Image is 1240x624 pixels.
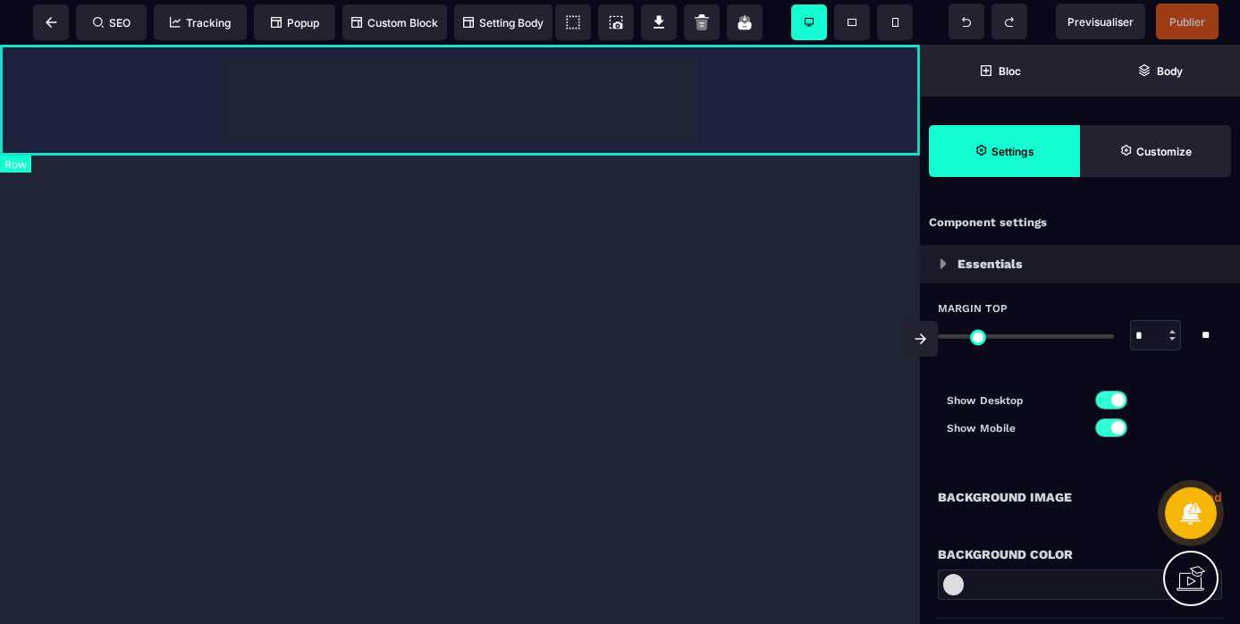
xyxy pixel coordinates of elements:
[1136,145,1192,158] strong: Customize
[957,253,1023,274] p: Essentials
[271,16,319,30] span: Popup
[991,145,1034,158] strong: Settings
[929,125,1080,177] span: Settings
[1080,125,1231,177] span: Open Style Manager
[947,392,1080,409] p: Show Desktop
[1056,4,1145,39] span: Preview
[598,4,634,40] span: Screenshot
[940,258,947,269] img: loading
[1080,45,1240,97] span: Open Layer Manager
[920,206,1240,240] div: Component settings
[351,16,438,30] span: Custom Block
[1169,15,1205,29] span: Publier
[920,45,1080,97] span: Open Blocks
[555,4,591,40] span: View components
[938,301,1008,316] span: Margin Top
[938,486,1072,508] p: Background Image
[938,544,1222,565] div: Background Color
[999,64,1021,78] strong: Bloc
[170,16,231,30] span: Tracking
[947,419,1080,437] p: Show Mobile
[1157,64,1183,78] strong: Body
[463,16,544,30] span: Setting Body
[93,16,131,30] span: SEO
[1067,15,1134,29] span: Previsualiser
